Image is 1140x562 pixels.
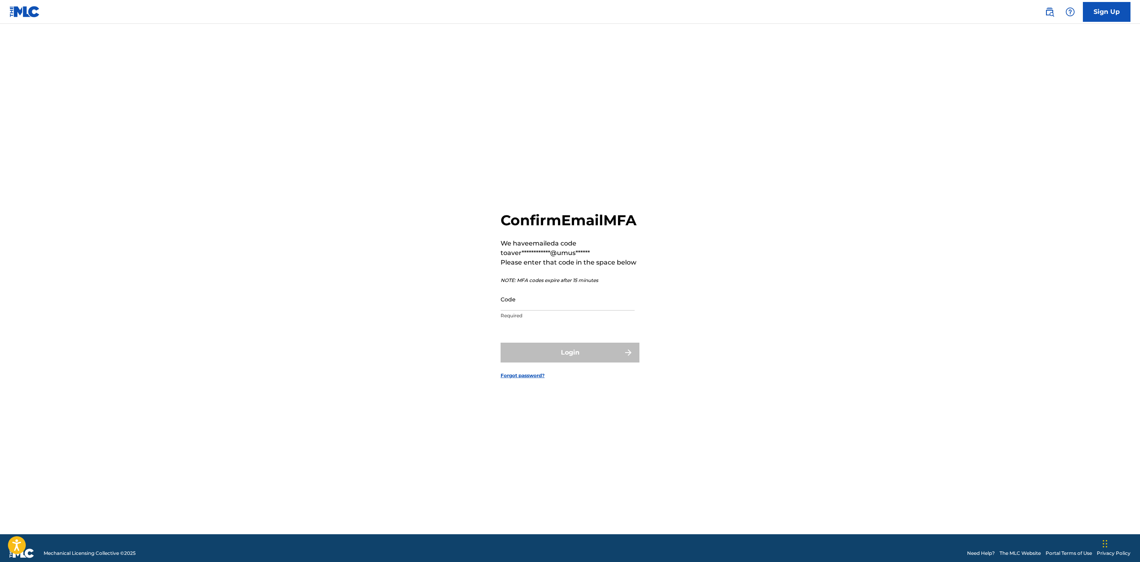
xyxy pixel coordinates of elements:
[501,372,545,379] a: Forgot password?
[1083,2,1130,22] a: Sign Up
[1046,550,1092,557] a: Portal Terms of Use
[44,550,136,557] span: Mechanical Licensing Collective © 2025
[501,258,639,267] p: Please enter that code in the space below
[1097,550,1130,557] a: Privacy Policy
[501,211,639,229] h2: Confirm Email MFA
[1000,550,1041,557] a: The MLC Website
[967,550,995,557] a: Need Help?
[1042,4,1057,20] a: Public Search
[1065,7,1075,17] img: help
[1100,524,1140,562] iframe: Chat Widget
[501,312,635,319] p: Required
[501,277,639,284] p: NOTE: MFA codes expire after 15 minutes
[10,549,34,558] img: logo
[1103,532,1107,556] div: Drag
[10,6,40,17] img: MLC Logo
[1062,4,1078,20] div: Help
[1045,7,1054,17] img: search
